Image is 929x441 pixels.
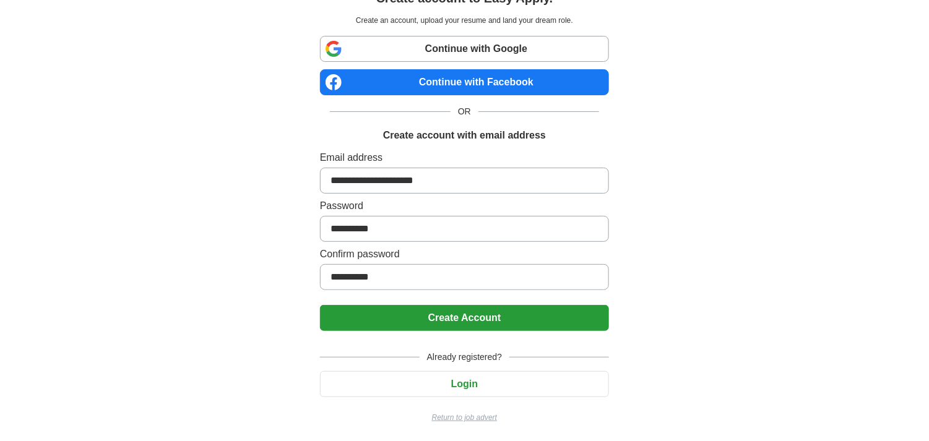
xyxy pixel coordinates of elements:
[320,247,609,262] label: Confirm password
[420,351,509,364] span: Already registered?
[383,128,546,143] h1: Create account with email address
[320,150,609,165] label: Email address
[320,199,609,213] label: Password
[320,412,609,423] a: Return to job advert
[320,379,609,389] a: Login
[320,305,609,331] button: Create Account
[451,105,478,118] span: OR
[320,36,609,62] a: Continue with Google
[320,69,609,95] a: Continue with Facebook
[320,371,609,397] button: Login
[322,15,607,26] p: Create an account, upload your resume and land your dream role.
